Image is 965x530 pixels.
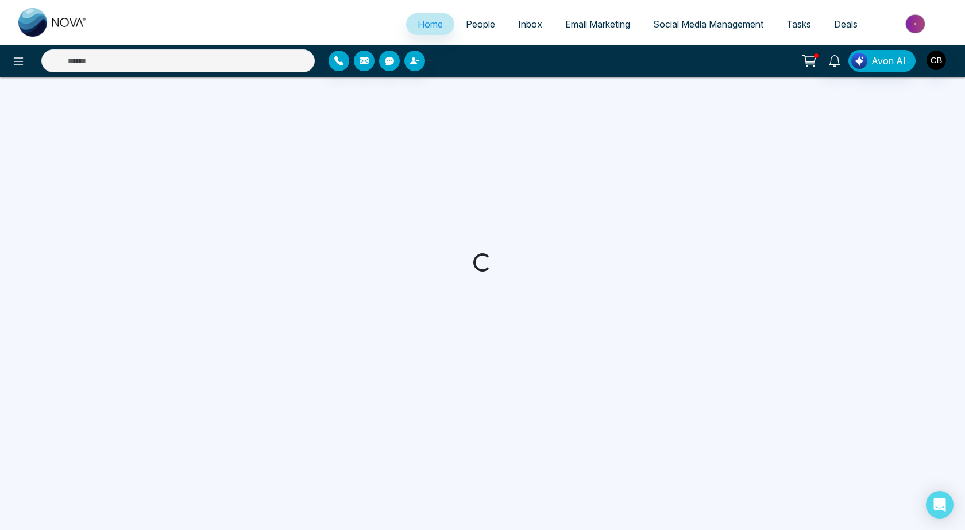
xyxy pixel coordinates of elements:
span: Deals [834,18,858,30]
img: Market-place.gif [875,11,958,37]
span: Avon AI [871,54,906,68]
a: People [454,13,507,35]
img: Lead Flow [851,53,867,69]
span: Inbox [518,18,542,30]
img: Nova CRM Logo [18,8,87,37]
div: Open Intercom Messenger [926,491,954,519]
span: People [466,18,495,30]
a: Social Media Management [642,13,775,35]
span: Social Media Management [653,18,763,30]
a: Inbox [507,13,554,35]
a: Home [406,13,454,35]
a: Email Marketing [554,13,642,35]
button: Avon AI [848,50,916,72]
span: Home [418,18,443,30]
span: Email Marketing [565,18,630,30]
a: Tasks [775,13,823,35]
img: User Avatar [927,51,946,70]
a: Deals [823,13,869,35]
span: Tasks [786,18,811,30]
